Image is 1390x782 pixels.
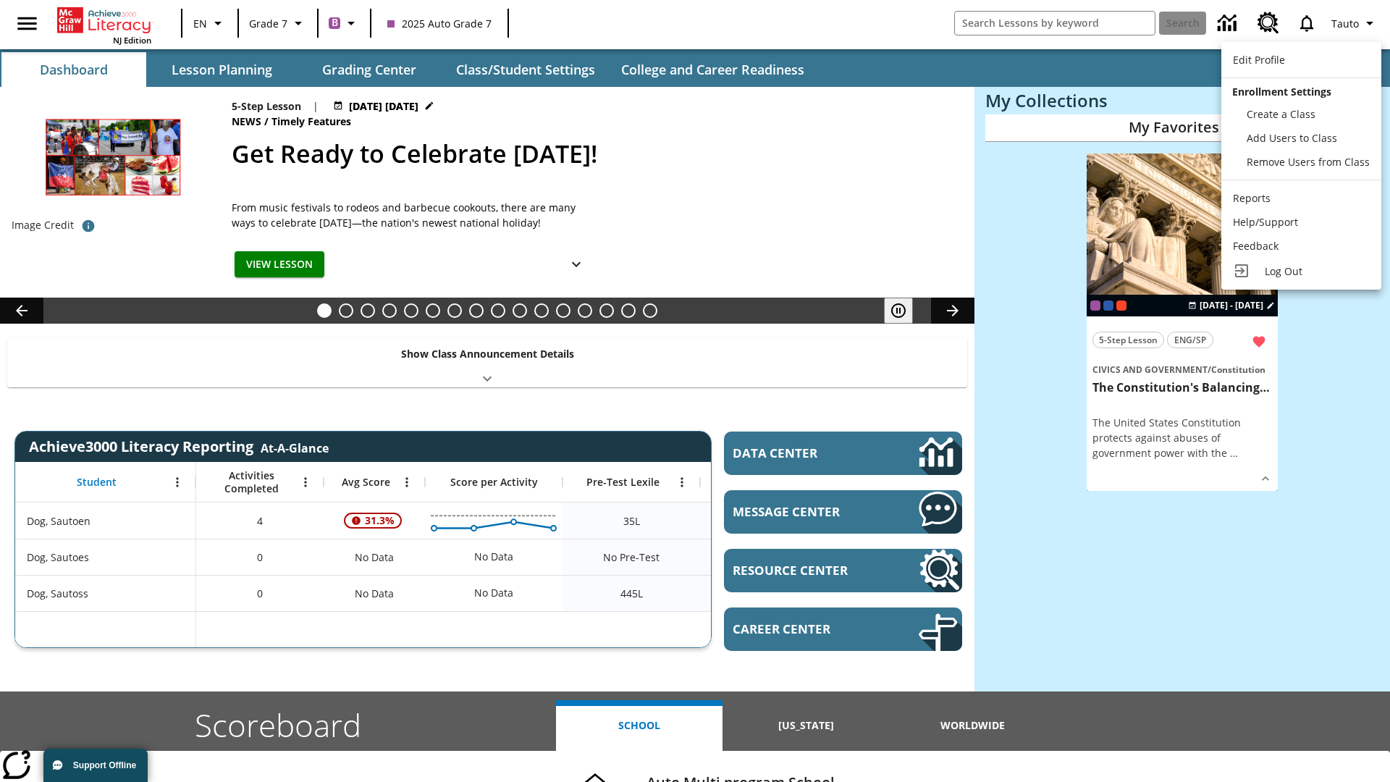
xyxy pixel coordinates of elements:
[1233,215,1298,229] span: Help/Support
[1233,53,1285,67] span: Edit Profile
[1247,155,1370,169] span: Remove Users from Class
[1247,131,1337,145] span: Add Users to Class
[1233,239,1279,253] span: Feedback
[1232,85,1331,98] span: Enrollment Settings
[6,12,211,25] body: Maximum 600 characters Press Escape to exit toolbar Press Alt + F10 to reach toolbar
[1265,264,1302,278] span: Log Out
[1247,107,1315,121] span: Create a Class
[1233,191,1271,205] span: Reports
